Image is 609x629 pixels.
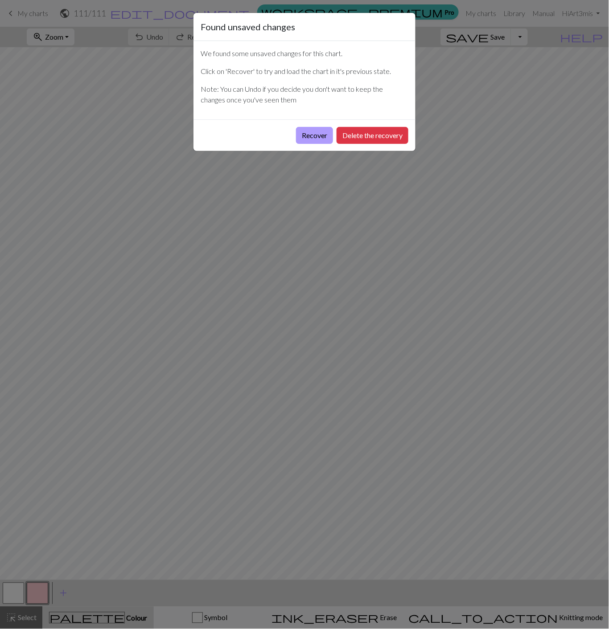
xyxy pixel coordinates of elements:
[201,48,408,59] p: We found some unsaved changes for this chart.
[201,84,408,105] p: Note: You can Undo if you decide you don't want to keep the changes once you've seen them
[296,127,333,144] button: Recover
[201,20,295,33] h5: Found unsaved changes
[201,66,408,77] p: Click on 'Recover' to try and load the chart in it's previous state.
[337,127,408,144] button: Delete the recovery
